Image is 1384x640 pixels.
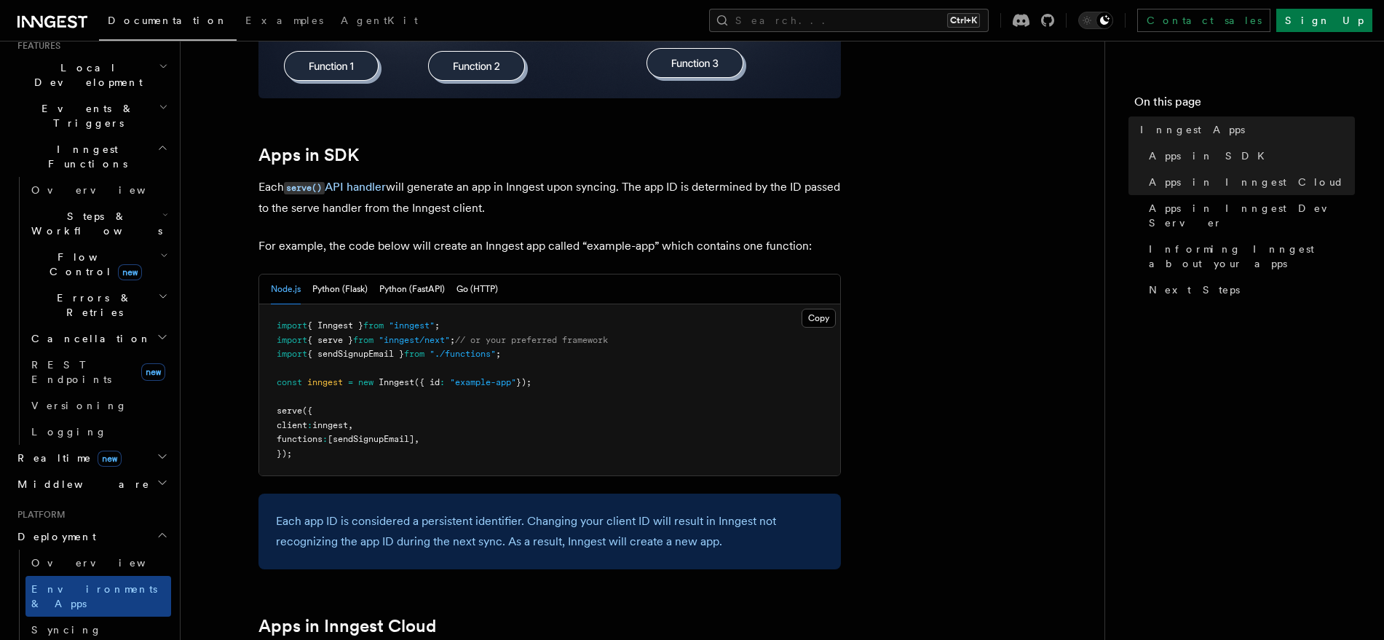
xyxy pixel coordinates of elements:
a: Informing Inngest about your apps [1143,236,1355,277]
a: Versioning [25,392,171,419]
span: client [277,420,307,430]
span: ; [450,335,455,345]
span: AgentKit [341,15,418,26]
span: Environments & Apps [31,583,157,609]
span: const [277,377,302,387]
span: new [98,451,122,467]
span: Overview [31,184,181,196]
code: serve() [284,182,325,194]
a: Sign Up [1276,9,1372,32]
p: Each app ID is considered a persistent identifier. Changing your client ID will result in Inngest... [276,511,823,552]
a: Environments & Apps [25,576,171,617]
span: }); [516,377,531,387]
span: , [414,434,419,444]
span: Logging [31,426,107,438]
button: Steps & Workflows [25,203,171,244]
span: { Inngest } [307,320,363,331]
span: : [323,434,328,444]
span: new [118,264,142,280]
a: Apps in Inngest Cloud [258,616,436,636]
span: Versioning [31,400,127,411]
span: // or your preferred framework [455,335,608,345]
span: Inngest Functions [12,142,157,171]
span: functions [277,434,323,444]
span: : [307,420,312,430]
span: Inngest [379,377,414,387]
span: Apps in Inngest Cloud [1149,175,1344,189]
span: ({ id [414,377,440,387]
span: REST Endpoints [31,359,111,385]
span: Informing Inngest about your apps [1149,242,1355,271]
span: { sendSignupEmail } [307,349,404,359]
span: }); [277,449,292,459]
button: Toggle dark mode [1078,12,1113,29]
span: from [404,349,424,359]
a: Examples [237,4,332,39]
a: Logging [25,419,171,445]
button: Inngest Functions [12,136,171,177]
span: Syncing [31,624,102,636]
button: Python (FastAPI) [379,274,445,304]
span: : [440,377,445,387]
span: Inngest Apps [1140,122,1245,137]
span: Realtime [12,451,122,465]
span: inngest [312,420,348,430]
button: Flow Controlnew [25,244,171,285]
button: Local Development [12,55,171,95]
span: new [358,377,373,387]
span: inngest [307,377,343,387]
span: Errors & Retries [25,291,158,320]
span: import [277,335,307,345]
span: Steps & Workflows [25,209,162,238]
span: { serve } [307,335,353,345]
a: Apps in SDK [1143,143,1355,169]
button: Middleware [12,471,171,497]
span: from [363,320,384,331]
span: Middleware [12,477,150,491]
button: Realtimenew [12,445,171,471]
span: "inngest/next" [379,335,450,345]
span: from [353,335,373,345]
a: REST Endpointsnew [25,352,171,392]
span: Features [12,40,60,52]
span: Cancellation [25,331,151,346]
button: Errors & Retries [25,285,171,325]
span: Apps in Inngest Dev Server [1149,201,1355,230]
span: Platform [12,509,66,521]
span: ; [435,320,440,331]
span: "inngest" [389,320,435,331]
a: serve()API handler [284,180,386,194]
span: "example-app" [450,377,516,387]
span: import [277,320,307,331]
span: Next Steps [1149,283,1240,297]
a: AgentKit [332,4,427,39]
div: Inngest Functions [12,177,171,445]
span: ({ [302,406,312,416]
span: serve [277,406,302,416]
button: Python (Flask) [312,274,368,304]
span: Events & Triggers [12,101,159,130]
a: Overview [25,177,171,203]
span: Overview [31,557,181,569]
a: Apps in SDK [258,145,359,165]
span: Apps in SDK [1149,149,1273,163]
button: Deployment [12,524,171,550]
p: For example, the code below will create an Inngest app called “example-app” which contains one fu... [258,236,841,256]
span: Documentation [108,15,228,26]
span: Flow Control [25,250,160,279]
a: Documentation [99,4,237,41]
button: Copy [802,309,836,328]
span: , [348,420,353,430]
span: new [141,363,165,381]
a: Contact sales [1137,9,1270,32]
p: Each will generate an app in Inngest upon syncing. The app ID is determined by the ID passed to t... [258,177,841,218]
span: Local Development [12,60,159,90]
h4: On this page [1134,93,1355,116]
a: Next Steps [1143,277,1355,303]
a: Overview [25,550,171,576]
span: = [348,377,353,387]
button: Go (HTTP) [456,274,498,304]
kbd: Ctrl+K [947,13,980,28]
button: Search...Ctrl+K [709,9,989,32]
a: Inngest Apps [1134,116,1355,143]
